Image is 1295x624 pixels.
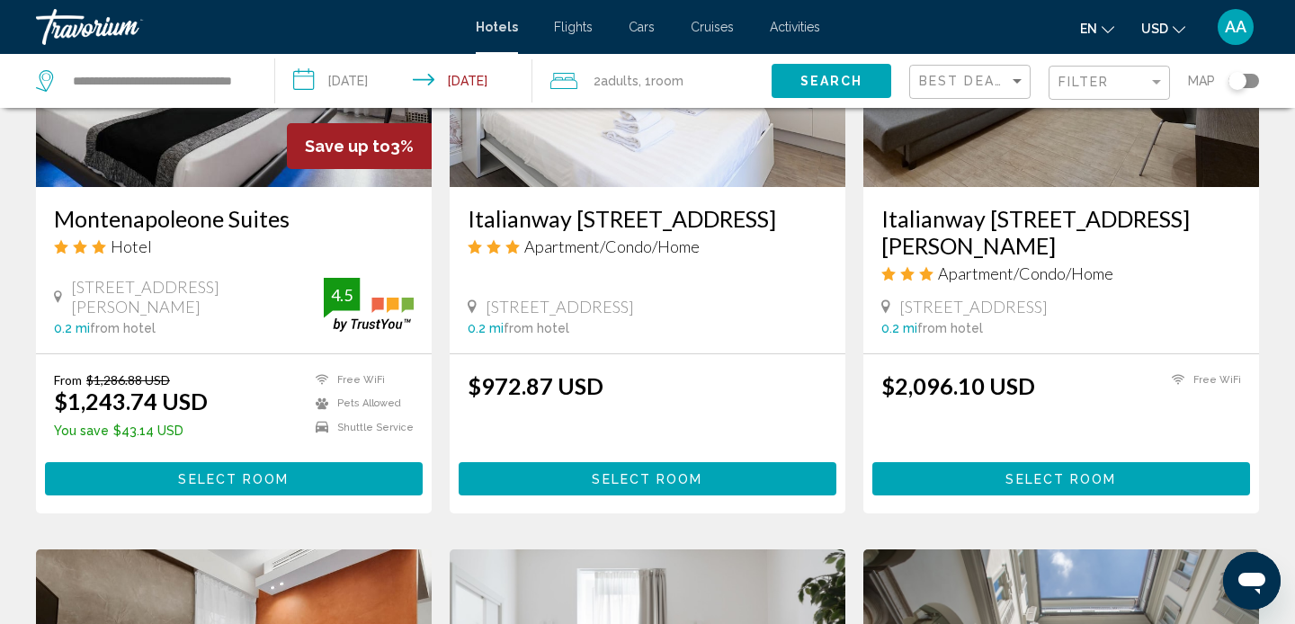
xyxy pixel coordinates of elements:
li: Free WiFi [1163,372,1241,388]
span: , 1 [639,68,683,94]
a: Montenapoleone Suites [54,205,414,232]
li: Shuttle Service [307,420,414,435]
span: Apartment/Condo/Home [524,236,700,256]
button: Select Room [459,462,836,495]
span: Filter [1058,75,1110,89]
span: Select Room [1005,472,1116,486]
a: Hotels [476,20,518,34]
del: $1,286.88 USD [86,372,170,388]
a: Italianway [STREET_ADDRESS][PERSON_NAME] [881,205,1241,259]
span: Select Room [178,472,289,486]
iframe: Кнопка запуска окна обмена сообщениями [1223,552,1281,610]
span: en [1080,22,1097,36]
div: 3 star Apartment [881,263,1241,283]
span: From [54,372,82,388]
span: from hotel [504,321,569,335]
div: 3 star Hotel [54,236,414,256]
div: 3 star Apartment [468,236,827,256]
span: Map [1188,68,1215,94]
a: Select Room [459,467,836,486]
img: trustyou-badge.svg [324,278,414,331]
span: Select Room [592,472,702,486]
a: Cruises [691,20,734,34]
p: $43.14 USD [54,423,208,438]
span: Best Deals [919,74,1014,88]
button: User Menu [1212,8,1259,46]
span: [STREET_ADDRESS][PERSON_NAME] [71,277,324,316]
li: Pets Allowed [307,396,414,411]
a: Cars [629,20,655,34]
button: Select Room [872,462,1250,495]
span: Save up to [305,137,390,156]
span: Hotel [111,236,152,256]
span: USD [1141,22,1168,36]
div: 4.5 [324,284,360,306]
a: Activities [770,20,820,34]
a: Travorium [36,9,458,45]
a: Flights [554,20,593,34]
div: 3% [287,123,432,169]
li: Free WiFi [307,372,414,388]
a: Italianway [STREET_ADDRESS] [468,205,827,232]
button: Filter [1049,65,1170,102]
span: Apartment/Condo/Home [938,263,1113,283]
span: from hotel [917,321,983,335]
span: You save [54,423,109,438]
button: Travelers: 2 adults, 0 children [532,54,772,108]
span: Search [800,75,863,89]
span: AA [1225,18,1246,36]
button: Change currency [1141,15,1185,41]
ins: $972.87 USD [468,372,603,399]
span: 0.2 mi [881,321,917,335]
button: Search [772,64,891,97]
span: from hotel [90,321,156,335]
button: Toggle map [1215,73,1259,89]
span: 0.2 mi [468,321,504,335]
mat-select: Sort by [919,75,1025,90]
ins: $2,096.10 USD [881,372,1035,399]
button: Select Room [45,462,423,495]
span: [STREET_ADDRESS] [486,297,634,316]
span: 0.2 mi [54,321,90,335]
span: Adults [601,74,639,88]
span: [STREET_ADDRESS] [899,297,1048,316]
button: Change language [1080,15,1114,41]
button: Check-in date: Aug 18, 2025 Check-out date: Aug 24, 2025 [275,54,532,108]
span: Room [651,74,683,88]
a: Select Room [872,467,1250,486]
a: Select Room [45,467,423,486]
ins: $1,243.74 USD [54,388,208,415]
span: 2 [594,68,639,94]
